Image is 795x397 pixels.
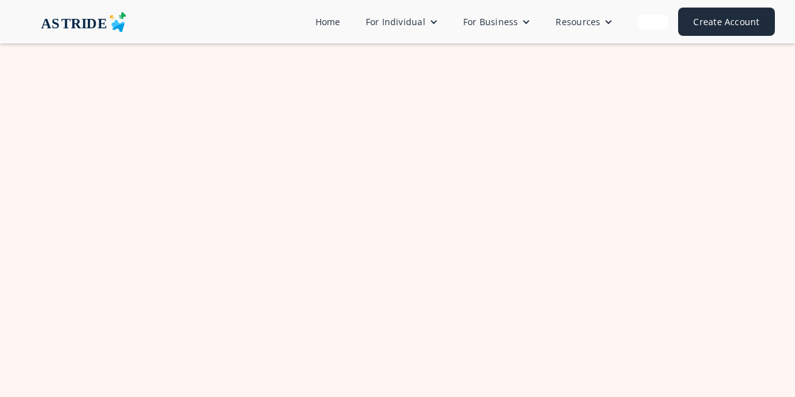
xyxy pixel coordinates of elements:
div: For Business [451,10,544,33]
a: Create Account [678,8,774,36]
div: Resources [543,10,625,33]
div: For Individual [353,10,451,33]
a: Home [303,10,353,33]
div: For Business [463,15,518,28]
div: For Individual [366,15,425,28]
div: Resources [556,15,600,28]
